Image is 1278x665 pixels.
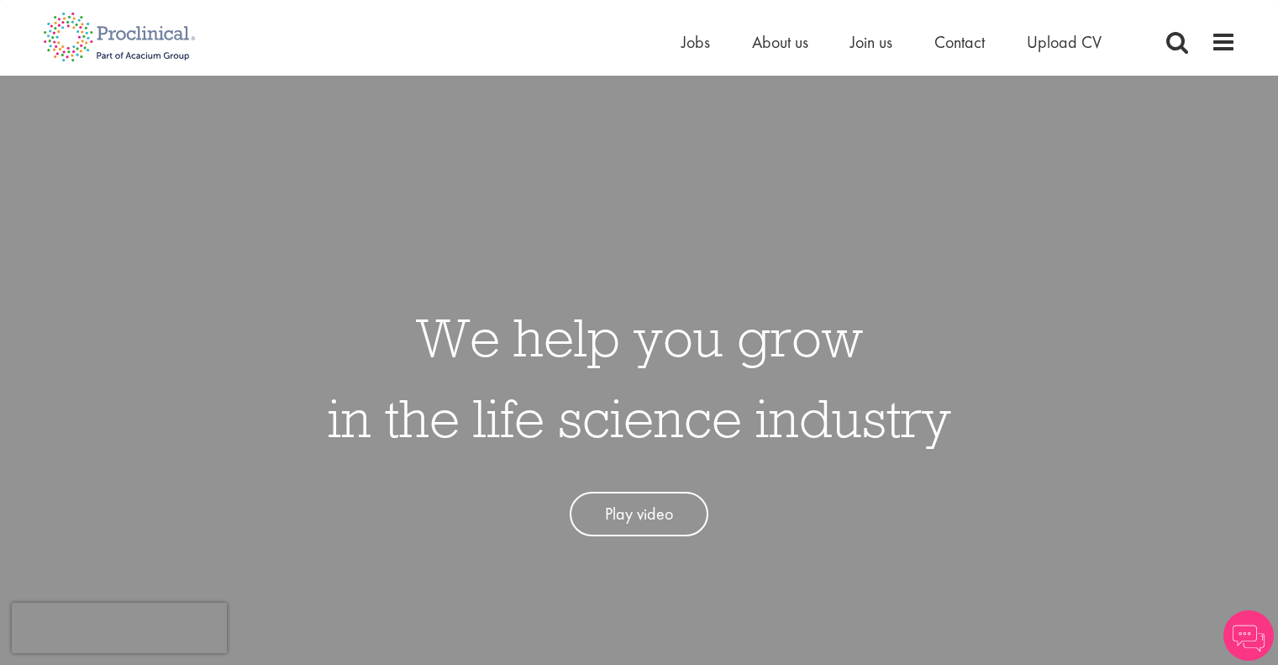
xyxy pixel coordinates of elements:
[1223,610,1274,661] img: Chatbot
[681,31,710,53] a: Jobs
[934,31,985,53] a: Contact
[752,31,808,53] a: About us
[328,297,951,458] h1: We help you grow in the life science industry
[570,492,708,536] a: Play video
[1027,31,1102,53] a: Upload CV
[850,31,892,53] a: Join us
